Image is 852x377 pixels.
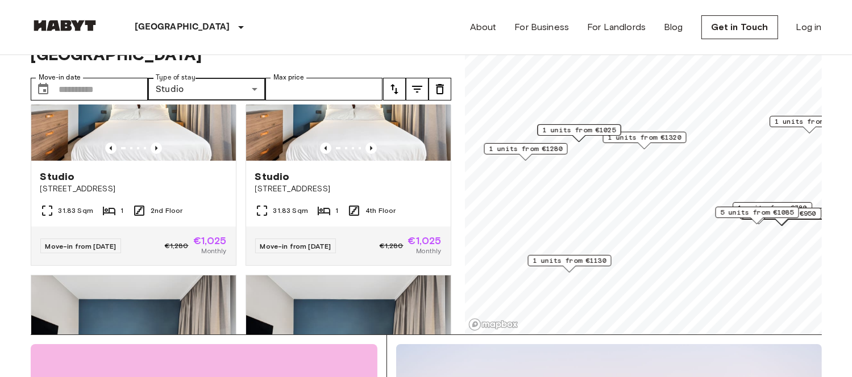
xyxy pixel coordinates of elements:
span: €1,025 [408,236,442,246]
span: 1 units from €1280 [489,144,562,154]
label: Max price [273,73,304,82]
div: Map marker [715,207,799,224]
a: Mapbox logo [468,318,518,331]
span: [STREET_ADDRESS] [40,183,227,195]
label: Type of stay [156,73,196,82]
button: Previous image [320,143,331,154]
button: tune [406,78,429,100]
span: Studio [255,170,290,183]
span: Studio [40,170,75,183]
span: 4th Floor [365,206,396,216]
div: Map marker [733,202,812,220]
div: Map marker [742,208,821,225]
span: 1 units from €1025 [542,125,616,135]
span: Monthly [201,246,226,256]
label: Move-in date [39,73,81,82]
a: About [470,20,497,34]
span: 1 [335,206,338,216]
span: 31.83 Sqm [59,206,93,216]
p: [GEOGRAPHIC_DATA] [135,20,230,34]
span: 5 units from €1085 [720,207,793,217]
span: 2nd Floor [151,206,182,216]
button: Previous image [105,143,117,154]
a: For Business [514,20,569,34]
a: Blog [664,20,683,34]
span: Move-in from [DATE] [45,242,117,250]
span: €1,025 [193,236,227,246]
span: Move-in from [DATE] [260,242,331,250]
a: Marketing picture of unit DE-01-481-412-01Previous imagePrevious imageStudio[STREET_ADDRESS]31.83... [246,24,451,266]
img: Habyt [31,20,99,31]
button: Choose date [32,78,55,100]
button: tune [429,78,451,100]
button: Previous image [365,143,377,154]
span: €1,280 [165,241,189,251]
span: 1 units from €780 [738,203,807,213]
span: Monthly [416,246,441,256]
div: Map marker [484,143,567,161]
span: 1 units from €1320 [608,132,681,143]
div: Map marker [770,116,849,133]
span: €1,280 [380,241,404,251]
div: Map marker [537,124,621,142]
button: Previous image [151,143,162,154]
button: tune [383,78,406,100]
span: [STREET_ADDRESS] [255,183,442,195]
span: 31.83 Sqm [273,206,308,216]
div: Studio [148,78,265,100]
canvas: Map [465,12,822,334]
a: For Landlords [587,20,646,34]
a: Get in Touch [701,15,778,39]
span: 1 units from €1130 [533,255,606,266]
span: 1 [120,206,123,216]
span: 1 units from €980 [775,116,844,127]
div: Map marker [602,132,686,149]
span: 6 units from €950 [747,208,816,219]
a: Log in [796,20,822,34]
a: Marketing picture of unit DE-01-482-209-01Previous imagePrevious imageStudio[STREET_ADDRESS]31.83... [31,24,236,266]
div: Map marker [527,255,611,273]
